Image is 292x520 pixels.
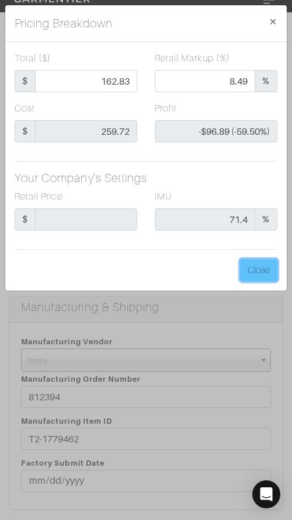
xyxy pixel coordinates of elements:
[255,208,277,231] span: %
[255,70,277,92] span: %
[15,70,36,92] span: $
[155,51,230,65] label: Retail Markup (%)
[155,70,255,92] input: Markup %
[252,480,280,508] div: Open Intercom Messenger
[15,208,36,231] span: $
[15,51,51,65] label: Total ($)
[259,5,287,38] button: Close
[15,102,35,116] label: Cost
[35,70,137,92] input: Unit Price
[15,190,62,204] label: Retail Price
[240,259,277,281] button: Close
[15,171,277,185] h5: Your Company's Settings
[155,190,172,204] label: IMU
[155,102,177,116] label: Profit
[15,15,113,32] h5: Pricing Breakdown
[15,120,36,142] span: $
[269,13,277,29] span: ×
